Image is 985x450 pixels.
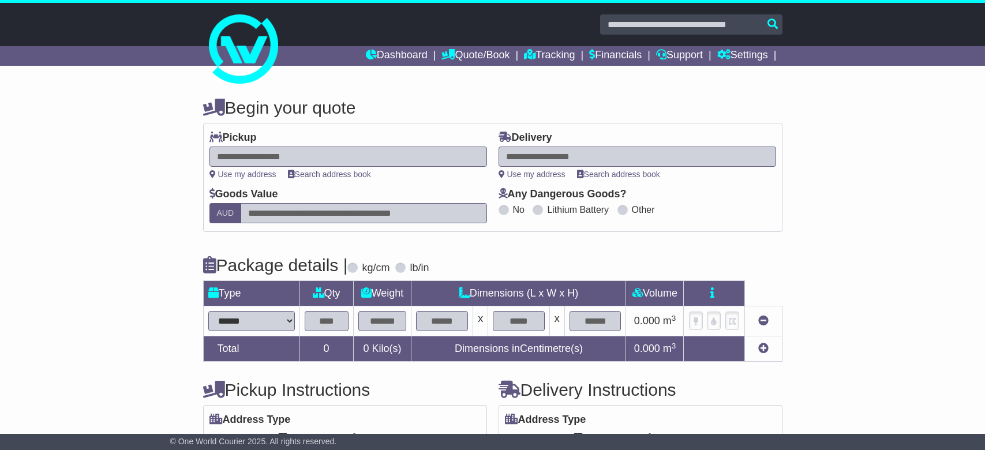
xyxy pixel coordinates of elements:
label: kg/cm [362,262,389,275]
td: Dimensions (L x W x H) [411,281,626,306]
td: Total [203,336,299,362]
a: Use my address [499,170,565,179]
a: Quote/Book [441,46,510,66]
span: m [663,315,676,327]
span: 0.000 [634,315,660,327]
sup: 3 [672,314,676,322]
span: © One World Courier 2025. All rights reserved. [170,437,337,446]
a: Settings [717,46,768,66]
span: Commercial [277,429,337,447]
td: 0 [299,336,353,362]
h4: Begin your quote [203,98,782,117]
label: Address Type [505,414,586,426]
label: No [513,204,525,215]
h4: Delivery Instructions [499,380,782,399]
td: Kilo(s) [353,336,411,362]
td: Weight [353,281,411,306]
h4: Package details | [203,256,348,275]
a: Search address book [288,170,371,179]
a: Add new item [758,343,769,354]
label: Address Type [209,414,291,426]
label: Other [632,204,655,215]
a: Support [656,46,703,66]
a: Dashboard [366,46,428,66]
span: Residential [505,429,561,447]
td: Type [203,281,299,306]
label: Lithium Battery [547,204,609,215]
a: Financials [589,46,642,66]
a: Search address book [577,170,660,179]
label: lb/in [410,262,429,275]
span: Commercial [572,429,632,447]
td: Volume [626,281,684,306]
a: Remove this item [758,315,769,327]
td: x [473,306,488,336]
span: Residential [209,429,265,447]
td: Qty [299,281,353,306]
span: 0.000 [634,343,660,354]
span: Air & Sea Depot [644,429,722,447]
span: 0 [363,343,369,354]
span: Air & Sea Depot [349,429,426,447]
label: AUD [209,203,242,223]
label: Goods Value [209,188,278,201]
label: Any Dangerous Goods? [499,188,627,201]
label: Pickup [209,132,257,144]
a: Use my address [209,170,276,179]
span: m [663,343,676,354]
sup: 3 [672,342,676,350]
td: x [549,306,564,336]
td: Dimensions in Centimetre(s) [411,336,626,362]
h4: Pickup Instructions [203,380,487,399]
a: Tracking [524,46,575,66]
label: Delivery [499,132,552,144]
